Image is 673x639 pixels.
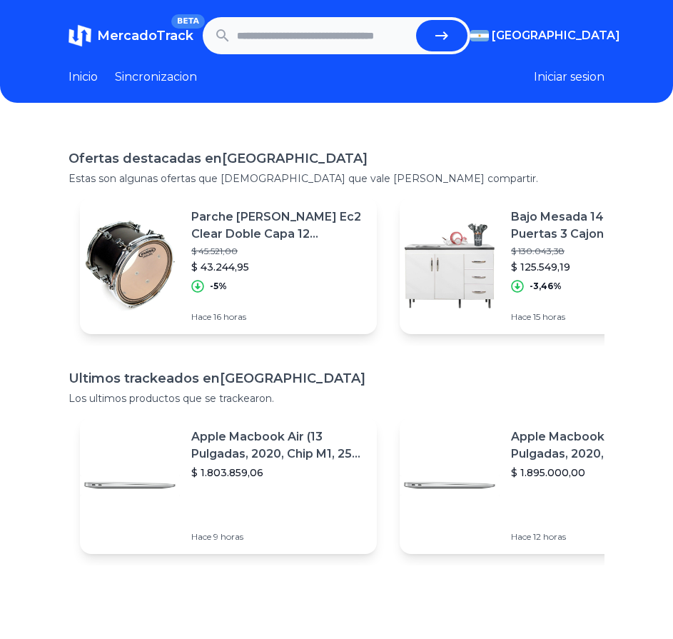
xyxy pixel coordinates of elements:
img: Featured image [400,216,500,316]
span: [GEOGRAPHIC_DATA] [492,27,620,44]
p: $ 1.803.859,06 [191,466,365,480]
p: Hace 9 horas [191,531,365,543]
p: -5% [210,281,227,292]
img: Featured image [80,216,180,316]
p: -3,46% [530,281,562,292]
p: Estas son algunas ofertas que [DEMOGRAPHIC_DATA] que vale [PERSON_NAME] compartir. [69,171,604,186]
a: Featured imageParche [PERSON_NAME] Ec2 Clear Doble Capa 12 Pulgadas Tt12ec2$ 45.521,00$ 43.244,95... [80,197,377,334]
p: $ 43.244,95 [191,260,365,274]
a: Featured imageApple Macbook Air (13 Pulgadas, 2020, Chip M1, 256 Gb De Ssd, 8 Gb De Ram) - Plata$... [80,417,377,554]
button: [GEOGRAPHIC_DATA] [470,27,604,44]
h1: Ofertas destacadas en [GEOGRAPHIC_DATA] [69,149,604,168]
p: Apple Macbook Air (13 Pulgadas, 2020, Chip M1, 256 Gb De Ssd, 8 Gb De Ram) - Plata [191,428,365,463]
a: Sincronizacion [115,69,197,86]
img: Featured image [80,436,180,535]
button: Iniciar sesion [534,69,604,86]
p: $ 45.521,00 [191,246,365,257]
a: MercadoTrackBETA [69,24,193,47]
p: Parche [PERSON_NAME] Ec2 Clear Doble Capa 12 Pulgadas Tt12ec2 [191,208,365,243]
p: Hace 16 horas [191,311,365,323]
span: MercadoTrack [97,28,193,44]
span: BETA [171,14,205,29]
img: MercadoTrack [69,24,91,47]
a: Inicio [69,69,98,86]
p: Los ultimos productos que se trackearon. [69,391,604,406]
img: Featured image [400,436,500,535]
h1: Ultimos trackeados en [GEOGRAPHIC_DATA] [69,368,604,388]
img: Argentina [470,30,489,41]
